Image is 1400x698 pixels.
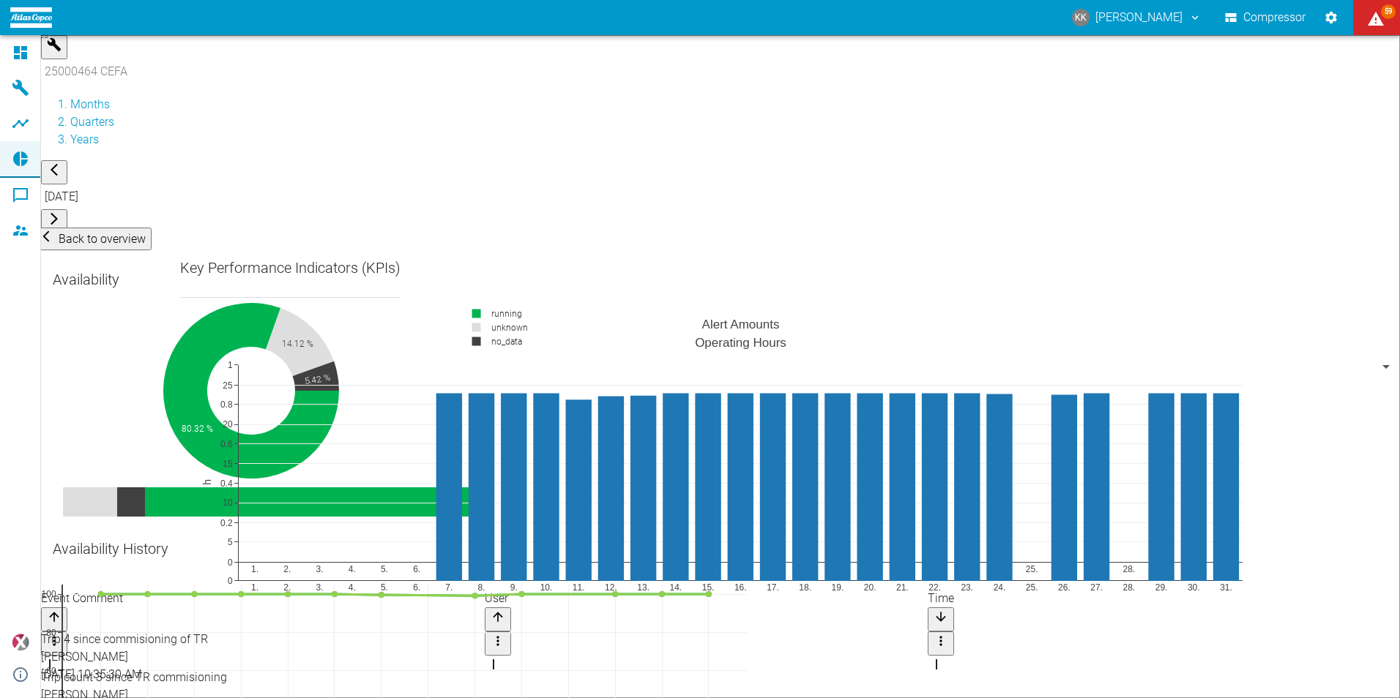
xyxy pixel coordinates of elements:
div: Time [928,590,1371,607]
div: Andreas Schmitt [41,648,1371,666]
div: Key Performance Indicators (KPIs) [180,256,401,279]
button: Settings [1318,4,1344,31]
button: Back to overview [35,228,152,250]
li: Quarters [70,113,1400,131]
button: kristian.knobbe@atlascopco.com [1070,4,1204,31]
div: Trip count 3 since TR commisioning [41,669,1371,686]
div: KK [1072,9,1090,26]
div: Availability [53,268,168,291]
li: Years [70,131,1400,149]
img: Xplore Logo [12,634,29,651]
button: arrow-back [41,160,67,184]
div: Time [928,590,1371,631]
div: Availability History [53,537,168,560]
img: logo [10,7,52,27]
button: Compressor [1222,4,1309,31]
div: Event Comment [41,590,485,607]
div: Aug 26, 2025, 10:35:30 AM [41,666,1371,683]
button: arrow-forward [41,209,67,233]
li: Months [70,96,1400,113]
span: 59 [1381,4,1396,19]
button: Sort [41,607,67,631]
span: Back to overview [59,232,146,246]
button: Sort [928,607,954,631]
div: Event Comment [41,590,485,631]
div: Trip 4 since commisioning of TR [41,631,1371,648]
